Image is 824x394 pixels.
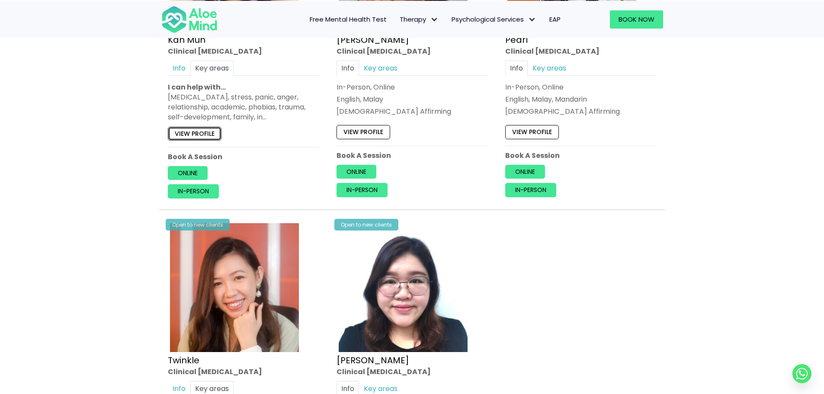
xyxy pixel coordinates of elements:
[168,152,319,162] p: Book A Session
[168,34,205,46] a: Kah Mun
[337,46,488,56] div: Clinical [MEDICAL_DATA]
[428,13,441,26] span: Therapy: submenu
[619,15,654,24] span: Book Now
[337,125,390,139] a: View profile
[337,183,388,197] a: In-person
[166,219,230,231] div: Open to new clients
[168,82,319,92] p: I can help with…
[161,5,218,34] img: Aloe mind Logo
[337,165,376,179] a: Online
[505,125,559,139] a: View profile
[310,15,387,24] span: Free Mental Health Test
[792,364,811,383] a: Whatsapp
[337,106,488,116] div: [DEMOGRAPHIC_DATA] Affirming
[505,151,657,160] p: Book A Session
[359,61,402,76] a: Key areas
[337,94,488,104] p: English, Malay
[505,46,657,56] div: Clinical [MEDICAL_DATA]
[229,10,567,29] nav: Menu
[505,94,657,104] p: English, Malay, Mandarin
[400,15,439,24] span: Therapy
[337,366,488,376] div: Clinical [MEDICAL_DATA]
[337,34,409,46] a: [PERSON_NAME]
[505,34,528,46] a: Pearl
[168,61,190,76] a: Info
[168,92,319,122] div: [MEDICAL_DATA], stress, panic, anger, relationship, academic, phobias, trauma, self-development, ...
[168,366,319,376] div: Clinical [MEDICAL_DATA]
[339,223,468,352] img: Wei Shan_Profile-300×300
[393,10,445,29] a: TherapyTherapy: submenu
[505,61,528,76] a: Info
[505,165,545,179] a: Online
[505,82,657,92] div: In-Person, Online
[610,10,663,29] a: Book Now
[337,354,409,366] a: [PERSON_NAME]
[168,127,221,141] a: View profile
[337,61,359,76] a: Info
[543,10,567,29] a: EAP
[549,15,561,24] span: EAP
[505,106,657,116] div: [DEMOGRAPHIC_DATA] Affirming
[452,15,536,24] span: Psychological Services
[168,166,208,180] a: Online
[334,219,398,231] div: Open to new clients
[445,10,543,29] a: Psychological ServicesPsychological Services: submenu
[528,61,571,76] a: Key areas
[168,46,319,56] div: Clinical [MEDICAL_DATA]
[170,223,299,352] img: Psychological assessments (Teens and Children)
[505,183,556,197] a: In-person
[526,13,539,26] span: Psychological Services: submenu
[337,82,488,92] div: In-Person, Online
[168,185,219,199] a: In-person
[337,151,488,160] p: Book A Session
[190,61,234,76] a: Key areas
[303,10,393,29] a: Free Mental Health Test
[168,354,199,366] a: Twinkle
